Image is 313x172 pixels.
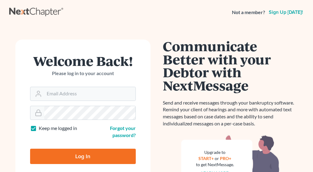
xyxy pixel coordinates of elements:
h1: Communicate Better with your Debtor with NextMessage [163,40,298,92]
a: Sign up [DATE]! [268,10,304,15]
span: or [215,156,219,161]
strong: Not a member? [232,9,265,16]
input: Email Address [44,87,135,101]
a: START+ [198,156,214,161]
input: Log In [30,149,136,164]
div: Upgrade to [196,149,234,155]
p: Please log in to your account [30,70,136,77]
h1: Welcome Back! [30,54,136,67]
a: Forgot your password? [110,125,136,138]
label: Keep me logged in [39,125,77,132]
a: PRO+ [220,156,231,161]
p: Send and receive messages through your bankruptcy software. Remind your client of hearings and mo... [163,99,298,127]
div: to get NextMessage. [196,162,234,168]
